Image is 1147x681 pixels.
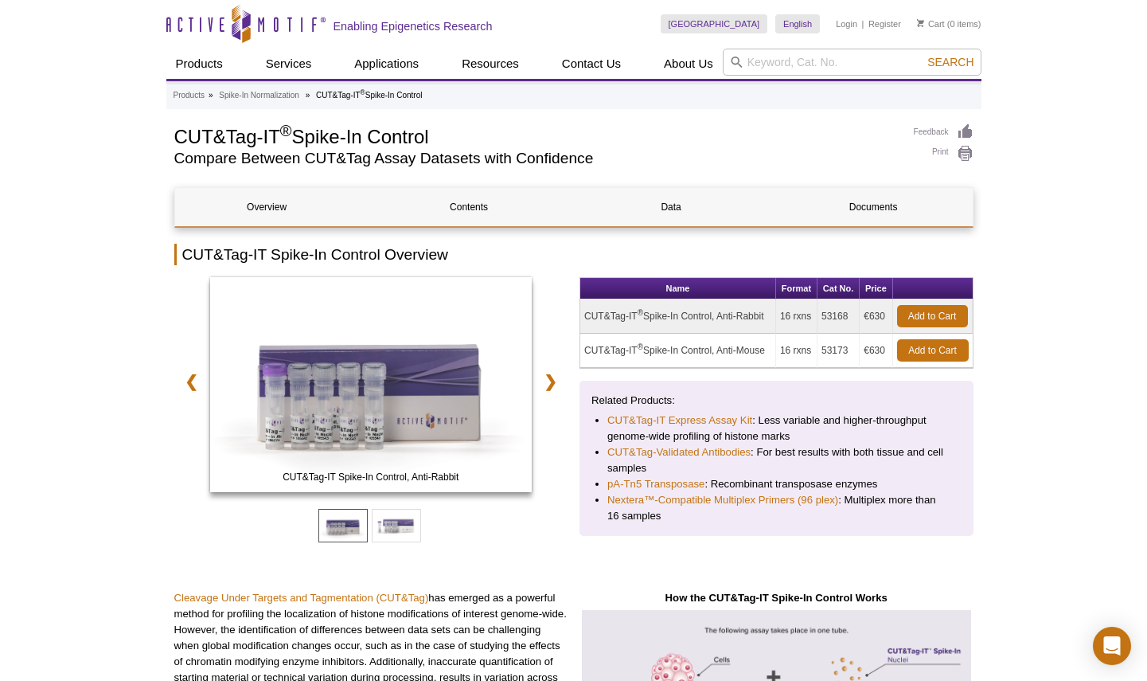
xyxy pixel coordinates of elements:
input: Keyword, Cat. No. [723,49,981,76]
a: Contact Us [552,49,630,79]
li: : For best results with both tissue and cell samples [607,444,946,476]
td: 16 rxns [776,334,817,368]
li: | [862,14,864,33]
td: CUT&Tag-IT Spike-In Control, Anti-Rabbit [580,299,776,334]
td: €630 [860,299,892,334]
th: Format [776,278,817,299]
td: €630 [860,334,892,368]
a: Nextera™-Compatible Multiplex Primers (96 plex) [607,492,838,508]
li: » [306,91,310,100]
a: Documents [782,188,966,226]
a: Contents [377,188,561,226]
img: CUT&Tag-IT Spike-In Control, Anti-Rabbit [210,277,533,492]
li: : Recombinant transposase enzymes [607,476,946,492]
sup: ® [280,122,292,139]
a: Cleavage Under Targets and Tagmentation (CUT&Tag) [174,592,429,604]
h1: CUT&Tag-IT Spike-In Control [174,123,898,147]
a: Products [166,49,232,79]
li: : Multiplex more than 16 samples [607,492,946,524]
a: pA-Tn5 Transposase [607,476,704,492]
p: Related Products: [591,393,962,409]
a: CUT&Tag-Validated Antibodies [607,444,751,460]
li: CUT&Tag-IT Spike-In Control [316,91,422,100]
h2: CUT&Tag-IT Spike-In Control Overview [174,244,973,265]
sup: ® [638,308,643,317]
sup: ® [361,88,365,96]
th: Cat No. [817,278,860,299]
a: Data [579,188,763,226]
h2: Compare Between CUT&Tag Assay Datasets with Confidence [174,151,898,166]
a: Print [914,145,973,162]
th: Name [580,278,776,299]
li: : Less variable and higher-throughput genome-wide profiling of histone marks [607,413,946,444]
td: 16 rxns [776,299,817,334]
span: CUT&Tag-IT Spike-In Control, Anti-Rabbit [213,469,529,485]
a: Overview [175,188,359,226]
li: (0 items) [917,14,981,33]
a: Products [174,88,205,103]
a: English [775,14,820,33]
a: Add to Cart [897,339,969,362]
strong: How the CUT&Tag-IT Spike-In Control Works [665,592,888,604]
a: CUT&Tag-IT Express Assay Kit [607,413,752,429]
th: Price [860,278,892,299]
a: Services [256,49,322,79]
td: 53168 [817,299,860,334]
div: Open Intercom Messenger [1093,627,1131,665]
a: Login [836,18,857,29]
a: Applications [345,49,428,79]
a: ❮ [174,363,209,400]
li: » [209,91,213,100]
a: Add to Cart [897,305,968,327]
span: Search [927,56,973,68]
button: Search [923,55,978,69]
img: Your Cart [917,19,924,27]
a: Register [868,18,901,29]
td: CUT&Tag-IT Spike-In Control, Anti-Mouse [580,334,776,368]
h2: Enabling Epigenetics Research [334,19,493,33]
a: CUT&Tag-IT Spike-In Control, Anti-Mouse [210,277,533,497]
a: Cart [917,18,945,29]
sup: ® [638,342,643,351]
a: Resources [452,49,529,79]
a: Spike-In Normalization [219,88,299,103]
a: Feedback [914,123,973,141]
a: About Us [654,49,723,79]
a: [GEOGRAPHIC_DATA] [661,14,768,33]
td: 53173 [817,334,860,368]
a: ❯ [533,363,568,400]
